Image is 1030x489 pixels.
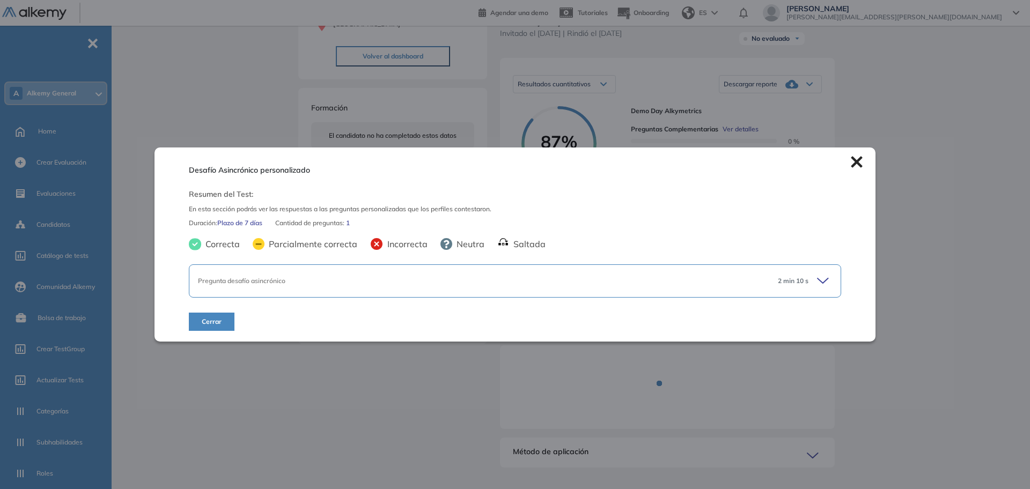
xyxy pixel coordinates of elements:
[198,277,285,285] span: Pregunta desafío asincrónico
[189,218,217,228] span: Duración :
[202,317,222,327] span: Cerrar
[189,189,841,200] span: Resumen del Test:
[452,238,484,250] span: Neutra
[383,238,428,250] span: Incorrecta
[346,218,350,228] span: 1
[275,218,346,228] span: Cantidad de preguntas:
[264,238,357,250] span: Parcialmente correcta
[217,218,262,228] span: Plazo de 7 días
[509,238,546,250] span: Saltada
[201,238,240,250] span: Correcta
[189,313,234,331] button: Cerrar
[778,276,808,286] span: 2 min 10 s
[189,204,841,214] span: En esta sección podrás ver las respuestas a las preguntas personalizadas que los perfiles contest...
[189,165,310,176] span: Desafío Asincrónico personalizado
